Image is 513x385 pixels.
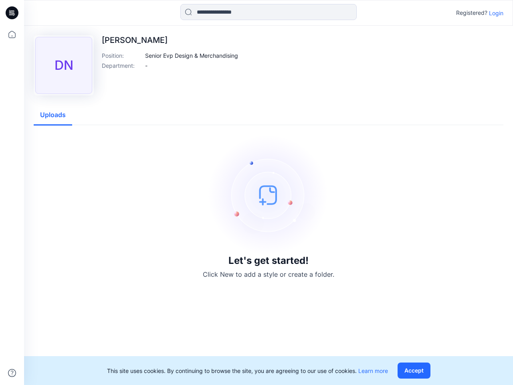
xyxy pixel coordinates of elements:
[107,367,388,375] p: This site uses cookies. By continuing to browse the site, you are agreeing to our use of cookies.
[145,61,147,70] p: -
[228,255,309,266] h3: Let's get started!
[35,37,92,94] div: DN
[102,51,142,60] p: Position :
[489,9,503,17] p: Login
[203,269,334,279] p: Click New to add a style or create a folder.
[456,8,487,18] p: Registered?
[145,51,238,60] p: Senior Evp Design & Merchandising
[398,363,430,379] button: Accept
[358,367,388,374] a: Learn more
[102,35,238,45] p: [PERSON_NAME]
[208,135,329,255] img: empty-state-image.svg
[34,105,72,126] button: Uploads
[102,61,142,70] p: Department :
